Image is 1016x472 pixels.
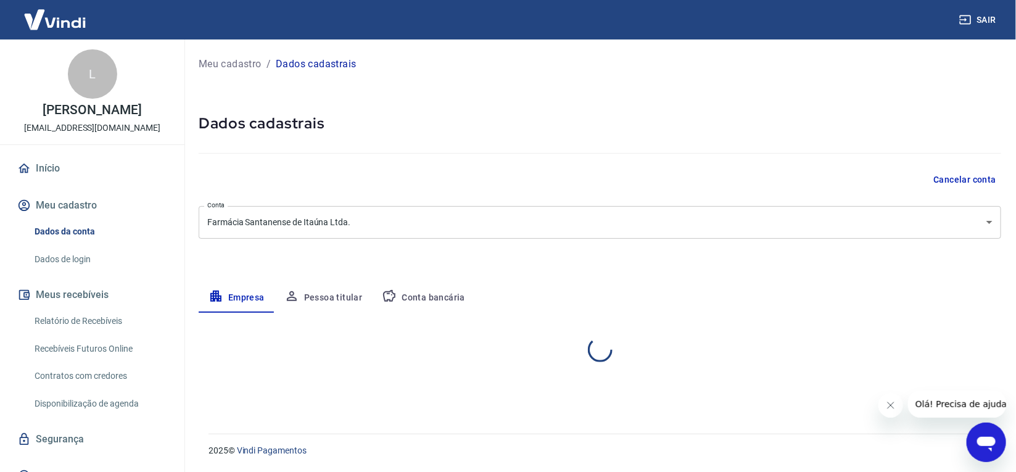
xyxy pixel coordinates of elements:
[275,283,373,313] button: Pessoa titular
[207,201,225,210] label: Conta
[928,168,1001,191] button: Cancelar conta
[957,9,1001,31] button: Sair
[209,444,986,457] p: 2025 ©
[30,247,170,272] a: Dados de login
[43,104,141,117] p: [PERSON_NAME]
[30,336,170,362] a: Recebíveis Futuros Online
[372,283,475,313] button: Conta bancária
[878,393,903,418] iframe: Fechar mensagem
[68,49,117,99] div: L
[7,9,104,19] span: Olá! Precisa de ajuda?
[908,391,1006,418] iframe: Mensagem da empresa
[30,219,170,244] a: Dados da conta
[199,57,262,72] a: Meu cadastro
[266,57,271,72] p: /
[30,391,170,416] a: Disponibilização de agenda
[15,281,170,308] button: Meus recebíveis
[199,114,1001,133] h5: Dados cadastrais
[199,283,275,313] button: Empresa
[30,308,170,334] a: Relatório de Recebíveis
[15,192,170,219] button: Meu cadastro
[15,1,95,38] img: Vindi
[237,445,307,455] a: Vindi Pagamentos
[15,426,170,453] a: Segurança
[967,423,1006,462] iframe: Botão para abrir a janela de mensagens
[24,122,160,135] p: [EMAIL_ADDRESS][DOMAIN_NAME]
[30,363,170,389] a: Contratos com credores
[199,206,1001,239] div: Farmácia Santanense de Itaúna Ltda.
[276,57,356,72] p: Dados cadastrais
[15,155,170,182] a: Início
